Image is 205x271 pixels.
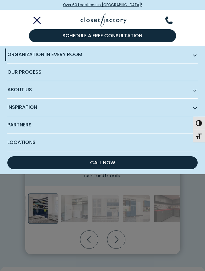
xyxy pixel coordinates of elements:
[29,29,176,42] a: Schedule a Free Consultation
[7,64,198,81] a: Our Process
[7,134,198,151] a: Locations
[63,2,142,8] span: Over 60 Locations in [GEOGRAPHIC_DATA]!
[7,156,198,169] button: Call Now
[193,117,205,129] button: Toggle High Contrast
[7,116,198,134] span: Partners
[7,81,198,99] span: About Us
[7,99,198,116] span: Inspiration
[81,14,127,27] img: Closet Factory Logo
[25,17,42,24] button: Toggle Mobile Menu
[193,129,205,142] button: Toggle Font size
[165,16,180,24] button: Phone Number
[7,46,198,64] span: Organization in Every Room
